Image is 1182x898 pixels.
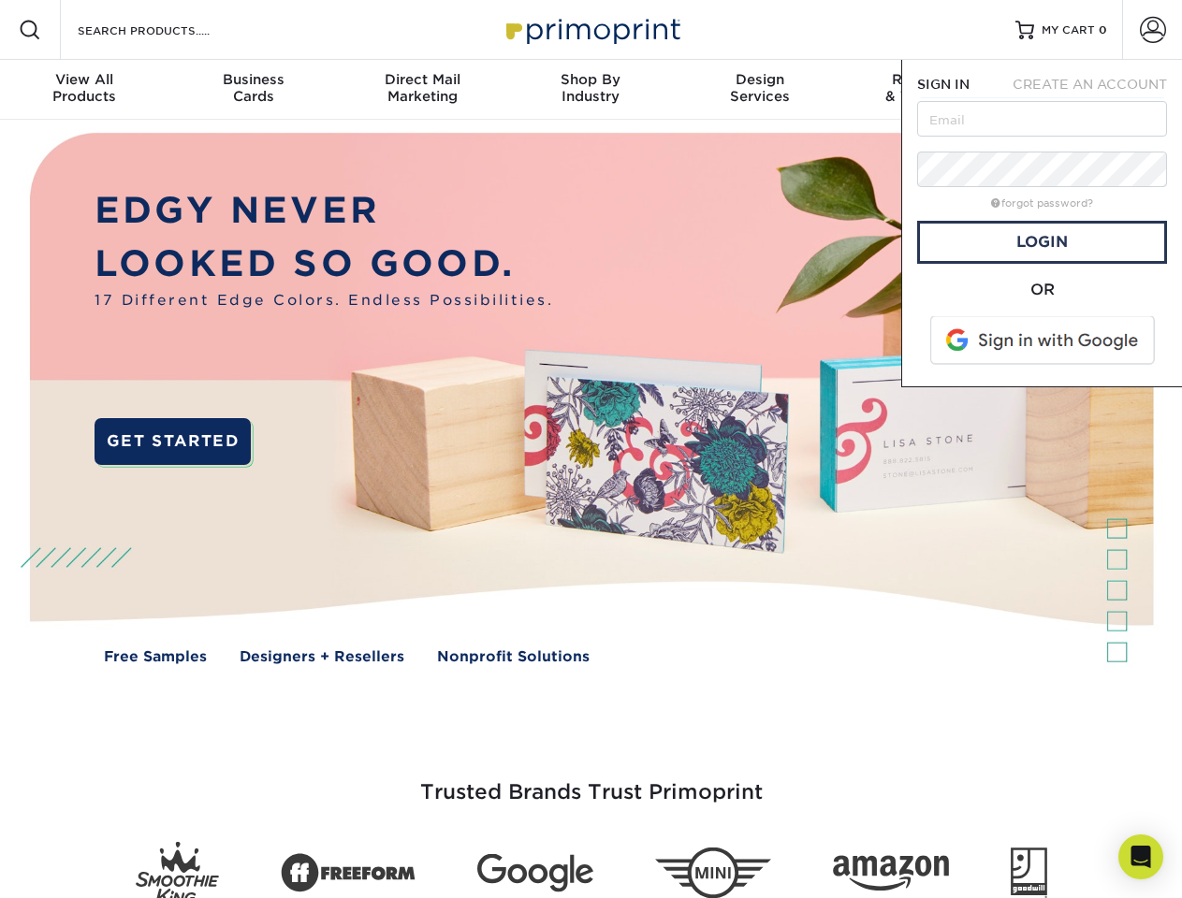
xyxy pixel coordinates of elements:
h3: Trusted Brands Trust Primoprint [44,735,1139,827]
a: DesignServices [676,60,844,120]
iframe: Google Customer Reviews [5,841,159,891]
span: Resources [844,71,1013,88]
div: & Templates [844,71,1013,105]
span: Shop By [506,71,675,88]
div: Marketing [338,71,506,105]
input: Email [917,101,1167,137]
span: Direct Mail [338,71,506,88]
a: Designers + Resellers [240,646,404,668]
a: forgot password? [991,197,1093,210]
p: LOOKED SO GOOD. [95,238,553,291]
img: Google [477,854,593,892]
span: 0 [1099,23,1107,36]
span: 17 Different Edge Colors. Endless Possibilities. [95,290,553,311]
div: Services [676,71,844,105]
input: SEARCH PRODUCTS..... [76,19,258,41]
span: SIGN IN [917,77,970,92]
img: Amazon [833,856,949,891]
img: Goodwill [1011,847,1047,898]
div: Cards [168,71,337,105]
div: OR [917,279,1167,301]
a: Login [917,221,1167,264]
span: MY CART [1042,22,1095,38]
a: Resources& Templates [844,60,1013,120]
span: Business [168,71,337,88]
a: GET STARTED [95,418,251,465]
div: Industry [506,71,675,105]
a: BusinessCards [168,60,337,120]
a: Direct MailMarketing [338,60,506,120]
a: Free Samples [104,646,207,668]
div: Open Intercom Messenger [1118,834,1163,879]
span: CREATE AN ACCOUNT [1013,77,1167,92]
img: Primoprint [498,9,685,50]
a: Nonprofit Solutions [437,646,590,668]
p: EDGY NEVER [95,184,553,238]
a: Shop ByIndustry [506,60,675,120]
span: Design [676,71,844,88]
